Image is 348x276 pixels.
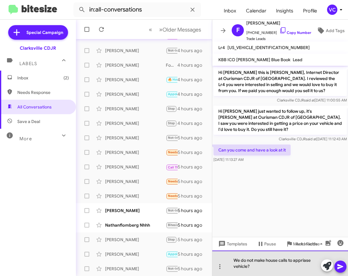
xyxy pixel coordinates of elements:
[105,251,166,257] div: [PERSON_NAME]
[177,120,207,126] div: 4 hours ago
[291,238,330,249] button: Auto Fields
[105,77,166,83] div: [PERSON_NAME]
[168,223,193,227] span: Bitesize Pro-Tip!
[166,192,178,199] div: Can you come and have a look at it
[177,106,207,112] div: 4 hours ago
[105,62,166,68] div: [PERSON_NAME]
[155,23,205,36] button: Next
[306,137,316,141] span: said at
[246,19,311,27] span: [PERSON_NAME]
[178,222,207,228] div: 5 hours ago
[145,23,205,36] nav: Page navigation example
[168,92,195,96] span: Appointment Set
[178,135,207,141] div: 5 hours ago
[178,251,207,257] div: 5 hours ago
[166,91,177,98] div: We purchased a vehicle Please take me off list Thank you
[166,163,178,171] div: Inbound Call
[264,238,276,249] span: Pause
[168,150,194,154] span: Needs Response
[252,238,281,249] button: Pause
[281,238,325,249] button: Mark Inactive
[105,120,166,126] div: [PERSON_NAME]
[105,106,166,112] div: [PERSON_NAME]
[168,194,194,198] span: Needs Response
[105,222,166,228] div: Nathanflomberg Nhhh
[177,48,207,54] div: 4 hours ago
[177,62,207,68] div: 4 hours ago
[8,25,68,40] a: Special Campaign
[218,57,290,62] span: KBB ICO [PERSON_NAME] Blue Book
[178,193,207,199] div: 5 hours ago
[26,29,63,35] span: Special Campaign
[168,121,175,125] span: Stop
[168,107,175,111] span: Stop
[73,2,201,17] input: Search
[63,75,69,81] span: (2)
[178,178,207,185] div: 5 hours ago
[168,179,194,183] span: Needs Response
[246,27,311,36] span: [PHONE_NUMBER]
[166,207,178,214] div: no it is totaled
[168,136,191,140] span: Not-Interested
[271,2,298,20] a: Insights
[166,265,178,272] div: Already bought one thanks for the inquiry though
[166,236,178,243] div: STOP
[168,208,191,212] span: Not-Interested
[166,134,178,141] div: Hi it is not my car and so I am not selling it. I was doing something for work. Thanks
[17,89,69,95] span: Needs Response
[105,237,166,243] div: [PERSON_NAME]
[227,45,310,50] span: [US_VEHICLE_IDENTIFICATION_NUMBER]
[178,149,207,155] div: 5 hours ago
[105,48,166,54] div: [PERSON_NAME]
[293,57,302,62] span: Lead
[326,25,345,36] span: Add Tags
[212,251,348,276] div: We do not make house calls to appriase vehicle?
[298,2,322,20] a: Profile
[279,30,311,35] a: Copy Number
[241,2,271,20] a: Calendar
[168,165,184,169] span: Call Them
[322,5,341,15] button: VC
[145,23,156,36] button: Previous
[296,238,325,249] span: Auto Fields
[166,120,177,127] div: STOP
[105,164,166,170] div: [PERSON_NAME]
[166,178,178,185] div: The truck is not for sale and I'm not trading it in. I was just getting a price.
[168,78,178,81] span: 🔥 Hot
[105,193,166,199] div: [PERSON_NAME]
[17,104,52,110] span: All Conversations
[168,238,175,241] span: Stop
[20,45,56,51] div: Clarksville CDJR
[166,62,177,68] div: Ford F150?
[218,45,225,50] span: Lr4
[168,48,191,52] span: Not-Interested
[17,75,69,81] span: Inbox
[277,98,347,102] span: Clarksville CDJR [DATE] 11:00:55 AM
[212,238,252,249] button: Templates
[166,105,177,112] div: Got it. Let me look into it for you.
[166,47,177,54] div: Im good thanks
[162,26,201,33] span: Older Messages
[178,237,207,243] div: 5 hours ago
[166,251,178,258] div: We just got these in. Please let me know if you want to see one in person.
[166,149,178,156] div: Hi [PERSON_NAME]. I'm going to wait to sell. Thanks for your help
[213,106,347,135] p: Hi [PERSON_NAME] just wanted to follow up, it's [PERSON_NAME] at Ourisman CDJR of [GEOGRAPHIC_DAT...
[105,91,166,97] div: [PERSON_NAME]
[213,67,347,96] p: Hi [PERSON_NAME] this is [PERSON_NAME], Internet Director at Ourisman CDJR of [GEOGRAPHIC_DATA]. ...
[217,238,247,249] span: Templates
[304,98,315,102] span: said at
[105,266,166,272] div: [PERSON_NAME]
[219,2,241,20] a: Inbox
[159,26,162,33] span: »
[177,77,207,83] div: 4 hours ago
[19,136,32,141] span: More
[178,164,207,170] div: 5 hours ago
[177,91,207,97] div: 4 hours ago
[178,208,207,214] div: 5 hours ago
[279,137,347,141] span: Clarksville CDJR [DATE] 11:12:43 AM
[213,145,291,155] p: Can you come and have a look at it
